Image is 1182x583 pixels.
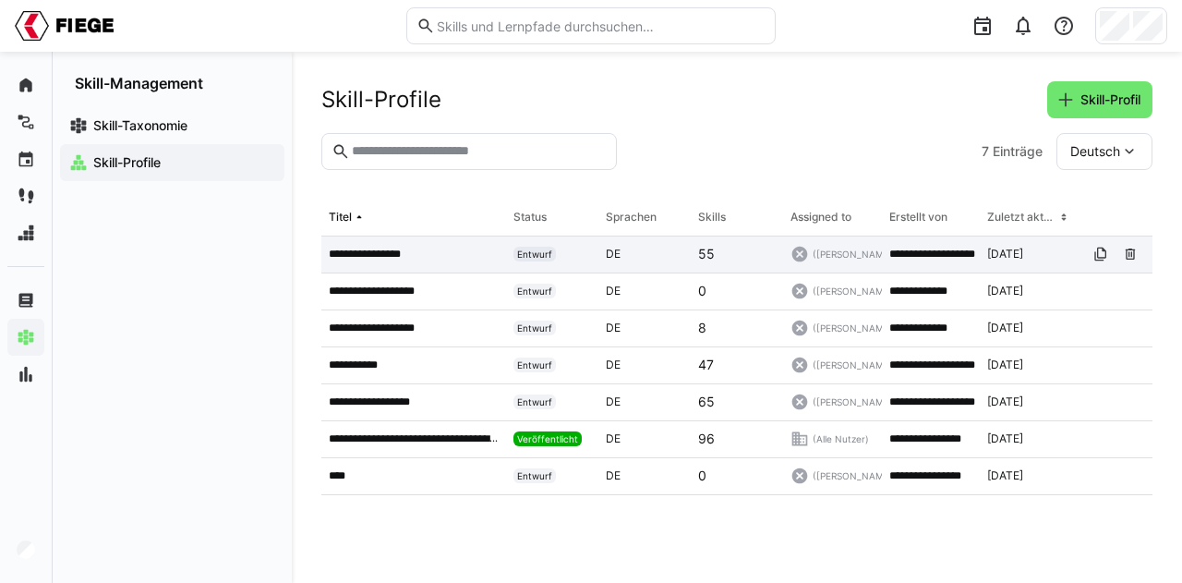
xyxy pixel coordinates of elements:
[329,210,352,225] div: Titel
[813,358,897,371] span: ([PERSON_NAME])
[698,210,726,225] div: Skills
[606,210,657,225] div: Sprachen
[606,247,621,261] span: de
[517,470,552,481] span: Entwurf
[517,322,552,334] span: Entwurf
[517,359,552,370] span: Entwurf
[813,432,869,445] span: (Alle Nutzer)
[606,431,621,445] span: de
[813,395,897,408] span: ([PERSON_NAME])
[813,322,897,334] span: ([PERSON_NAME])
[790,210,851,225] div: Assigned to
[698,467,706,485] p: 0
[1047,81,1152,118] button: Skill-Profil
[813,285,897,298] span: ([PERSON_NAME])
[517,396,552,407] span: Entwurf
[889,210,947,225] div: Erstellt von
[1078,91,1143,109] span: Skill-Profil
[698,393,715,411] p: 65
[606,395,621,408] span: de
[606,468,621,482] span: de
[813,248,897,261] span: ([PERSON_NAME])
[698,319,706,337] p: 8
[1070,142,1120,161] span: Deutsch
[698,430,715,448] p: 96
[513,210,547,225] div: Status
[813,469,897,482] span: ([PERSON_NAME])
[987,358,1023,372] span: [DATE]
[321,86,441,114] h2: Skill-Profile
[987,395,1023,409] span: [DATE]
[606,358,621,371] span: de
[606,321,621,334] span: de
[993,142,1043,161] span: Einträge
[982,142,989,161] span: 7
[435,18,766,34] input: Skills und Lernpfade durchsuchen…
[987,431,1023,446] span: [DATE]
[987,468,1023,483] span: [DATE]
[698,245,715,263] p: 55
[987,247,1023,261] span: [DATE]
[987,210,1056,225] div: Zuletzt aktualisiert am
[517,249,552,260] span: Entwurf
[987,284,1023,298] span: [DATE]
[517,285,552,297] span: Entwurf
[698,282,706,300] p: 0
[606,284,621,298] span: de
[987,321,1023,335] span: [DATE]
[698,356,714,374] p: 47
[517,433,578,444] span: Veröffentlicht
